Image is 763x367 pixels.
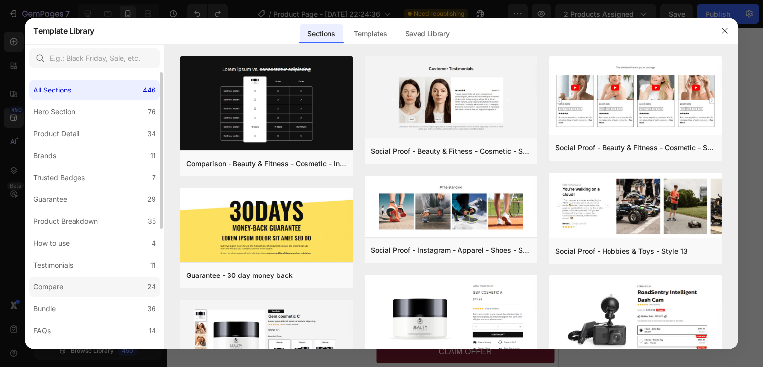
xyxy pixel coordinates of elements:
div: Social Proof - Beauty & Fitness - Cosmetic - Style 16 [371,145,531,157]
div: 14 [149,325,156,337]
h2: Made With Ingredients You Already Know [7,2,179,37]
div: 11 [150,259,156,271]
div: 24 [147,281,156,293]
div: Social Proof - Hobbies & Toys - Style 13 [555,245,687,257]
div: 35 [148,215,156,227]
div: 11 [150,150,156,162]
div: Templates [346,24,395,44]
span: Calcium [24,186,67,199]
img: sp30.png [365,176,537,239]
p: Widely recognized for its effective use in Korean skincare, Calcium is known to strengthen the sk... [24,210,154,255]
div: Drop element here [73,294,126,302]
img: sp8.png [549,56,722,137]
img: sp16.png [365,56,537,140]
input: E.g.: Black Friday, Sale, etc. [29,48,160,68]
div: Guarantee [33,193,67,205]
div: 29 [147,193,156,205]
div: 43 [147,347,156,359]
div: Social Proof - Instagram - Apparel - Shoes - Style 30 [371,244,531,256]
div: Product Detail [33,128,79,140]
div: CLAIM OFFER [67,317,120,331]
div: 36 [147,303,156,315]
div: FAQs [33,325,51,337]
img: sp13.png [549,173,722,240]
img: g30.png [180,188,353,264]
div: Testimonials [33,259,73,271]
img: c19.png [180,56,353,152]
button: CLAIM OFFER [4,313,182,335]
div: Social Proof - Beauty & Fitness - Cosmetic - Style 8 [555,142,716,154]
div: Sections [300,24,343,44]
div: How to use [33,237,70,249]
div: Hero Section [33,106,75,118]
img: gempages_556790975201018916-87673680-7d53-4d5b-8125-7a350a53fecd.png [7,47,171,170]
div: Bundle [33,303,56,315]
div: Comparison - Beauty & Fitness - Cosmetic - Ingredients - Style 19 [186,158,347,170]
div: 34 [147,128,156,140]
div: Social Proof [33,347,72,359]
div: Guarantee - 30 day money back [186,270,293,281]
div: 446 [143,84,156,96]
div: Trusted Badges [33,172,85,183]
div: 7 [152,172,156,183]
div: Compare [33,281,63,293]
h2: Template Library [33,18,94,44]
div: Saved Library [397,24,458,44]
div: Product Breakdown [33,215,98,227]
div: All Sections [33,84,71,96]
div: 76 [148,106,156,118]
div: Brands [33,150,56,162]
div: 4 [152,237,156,249]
